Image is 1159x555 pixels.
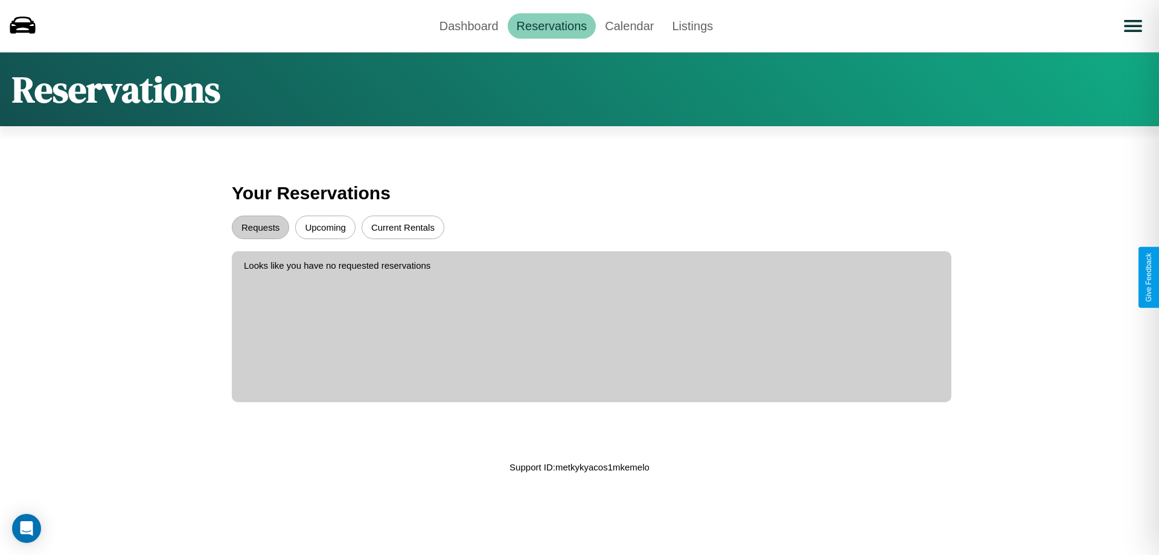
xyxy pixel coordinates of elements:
[295,216,356,239] button: Upcoming
[508,13,596,39] a: Reservations
[596,13,663,39] a: Calendar
[430,13,508,39] a: Dashboard
[232,177,927,210] h3: Your Reservations
[232,216,289,239] button: Requests
[509,459,650,475] p: Support ID: metkykyacos1mkemelo
[244,257,939,274] p: Looks like you have no requested reservations
[1145,253,1153,302] div: Give Feedback
[12,65,220,114] h1: Reservations
[12,514,41,543] div: Open Intercom Messenger
[663,13,722,39] a: Listings
[1116,9,1150,43] button: Open menu
[362,216,444,239] button: Current Rentals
